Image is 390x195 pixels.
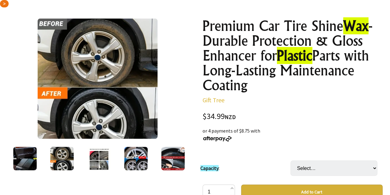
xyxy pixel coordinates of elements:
[200,152,290,184] td: :
[203,127,383,142] div: or 4 payments of $8.75 with
[343,17,368,34] copsamhl: Wax
[38,19,158,139] img: Premium Car Tire Shine Wax - Durable Protection & Gloss Enhancer for Plastic Parts with Long-Last...
[203,96,224,104] a: Gift Tree
[200,165,219,171] copsamhl: Capacity
[87,147,111,170] img: Premium Car Tire Shine Wax - Durable Protection & Gloss Enhancer for Plastic Parts with Long-Last...
[203,136,232,142] img: Afterpay
[277,47,312,64] copsamhl: Plastic
[124,147,148,170] img: Premium Car Tire Shine Wax - Durable Protection & Gloss Enhancer for Plastic Parts with Long-Last...
[225,113,236,121] span: NZD
[50,147,74,170] img: Premium Car Tire Shine Wax - Durable Protection & Gloss Enhancer for Plastic Parts with Long-Last...
[13,147,37,170] img: Premium Car Tire Shine Wax - Durable Protection & Gloss Enhancer for Plastic Parts with Long-Last...
[203,112,383,121] div: $34.99
[161,147,185,170] img: Premium Car Tire Shine Wax - Durable Protection & Gloss Enhancer for Plastic Parts with Long-Last...
[203,19,383,93] h1: Premium Car Tire Shine - Durable Protection & Gloss Enhancer for Parts with Long-Lasting Maintena...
